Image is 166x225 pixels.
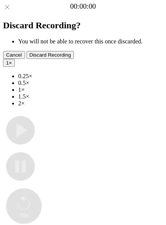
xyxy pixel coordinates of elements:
li: You will not be able to recover this once discarded. [18,38,163,45]
span: 1 [6,60,9,66]
a: 00:00:00 [70,2,96,11]
button: Discard Recording [27,51,74,59]
button: Cancel [3,51,25,59]
button: 1× [3,59,15,67]
h2: Discard Recording? [3,20,163,31]
li: 0.25× [18,73,163,80]
li: 2× [18,100,163,107]
li: 0.5× [18,80,163,86]
li: 1.5× [18,93,163,100]
li: 1× [18,86,163,93]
